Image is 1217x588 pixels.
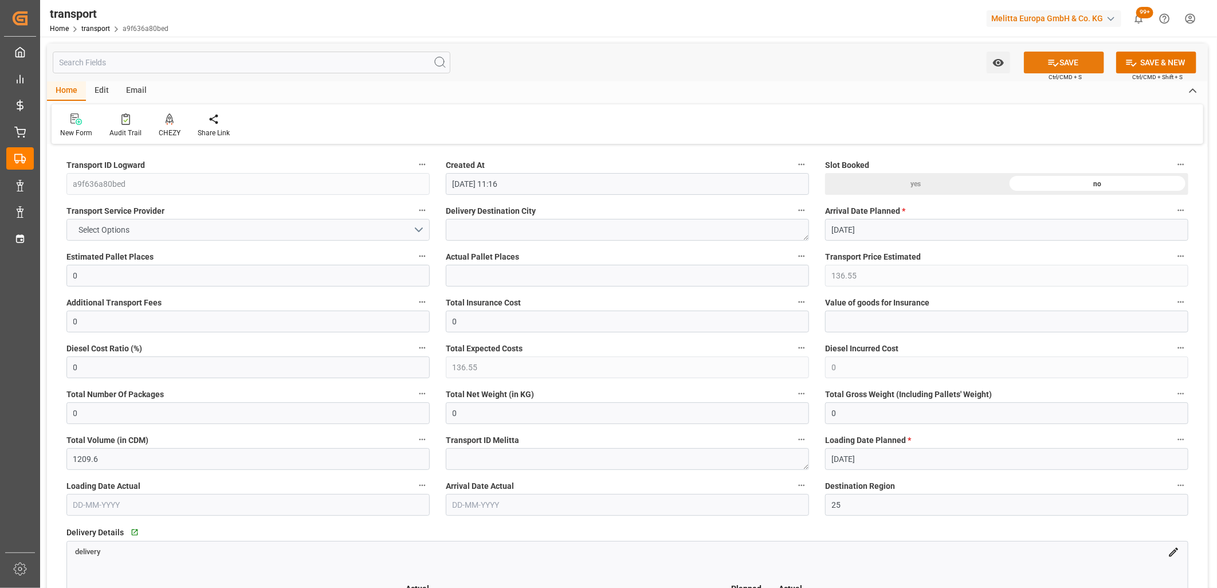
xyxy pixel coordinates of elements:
button: Slot Booked [1173,157,1188,172]
span: Total Number Of Packages [66,389,164,401]
span: delivery [75,548,100,556]
div: CHEZY [159,128,180,138]
button: Total Expected Costs [794,340,809,355]
a: transport [81,25,110,33]
button: Destination Region [1173,478,1188,493]
span: Arrival Date Planned [825,205,905,217]
button: Arrival Date Actual [794,478,809,493]
div: Share Link [198,128,230,138]
button: Transport Price Estimated [1173,249,1188,264]
span: Diesel Incurred Cost [825,343,898,355]
span: Diesel Cost Ratio (%) [66,343,142,355]
div: Melitta Europa GmbH & Co. KG [987,10,1121,27]
span: Transport Service Provider [66,205,164,217]
button: Total Volume (in CDM) [415,432,430,447]
div: transport [50,5,168,22]
input: DD-MM-YYYY [446,494,809,516]
button: open menu [987,52,1010,73]
input: DD-MM-YYYY HH:MM [446,173,809,195]
span: Total Volume (in CDM) [66,434,148,446]
button: Transport Service Provider [415,203,430,218]
button: Additional Transport Fees [415,295,430,309]
button: Total Insurance Cost [794,295,809,309]
span: Destination Region [825,480,895,492]
input: DD-MM-YYYY [825,448,1188,470]
span: Transport ID Logward [66,159,145,171]
span: Slot Booked [825,159,869,171]
button: Delivery Destination City [794,203,809,218]
button: Value of goods for Insurance [1173,295,1188,309]
a: Home [50,25,69,33]
span: Total Expected Costs [446,343,523,355]
span: Ctrl/CMD + Shift + S [1132,73,1183,81]
span: Delivery Details [66,527,124,539]
button: Estimated Pallet Places [415,249,430,264]
span: Loading Date Actual [66,480,140,492]
button: Actual Pallet Places [794,249,809,264]
span: Loading Date Planned [825,434,911,446]
span: Transport ID Melitta [446,434,519,446]
span: Estimated Pallet Places [66,251,154,263]
button: Total Number Of Packages [415,386,430,401]
input: Search Fields [53,52,450,73]
button: Total Net Weight (in KG) [794,386,809,401]
span: Created At [446,159,485,171]
button: Created At [794,157,809,172]
button: show 100 new notifications [1126,6,1152,32]
button: Diesel Incurred Cost [1173,340,1188,355]
button: SAVE & NEW [1116,52,1196,73]
span: Actual Pallet Places [446,251,519,263]
a: delivery [75,547,100,556]
span: Transport Price Estimated [825,251,921,263]
button: Transport ID Melitta [794,432,809,447]
button: Loading Date Actual [415,478,430,493]
input: DD-MM-YYYY [825,219,1188,241]
div: Audit Trail [109,128,142,138]
span: Value of goods for Insurance [825,297,929,309]
span: Total Insurance Cost [446,297,521,309]
button: open menu [66,219,430,241]
span: Ctrl/CMD + S [1049,73,1082,81]
button: Loading Date Planned * [1173,432,1188,447]
span: Delivery Destination City [446,205,536,217]
div: Email [117,81,155,101]
button: Total Gross Weight (Including Pallets' Weight) [1173,386,1188,401]
div: New Form [60,128,92,138]
span: 99+ [1136,7,1153,18]
button: Diesel Cost Ratio (%) [415,340,430,355]
button: Melitta Europa GmbH & Co. KG [987,7,1126,29]
span: Arrival Date Actual [446,480,514,492]
textarea: SAINT VIT [446,219,809,241]
div: Edit [86,81,117,101]
button: Arrival Date Planned * [1173,203,1188,218]
button: Transport ID Logward [415,157,430,172]
span: Select Options [73,224,136,236]
div: Home [47,81,86,101]
span: Total Net Weight (in KG) [446,389,534,401]
button: SAVE [1024,52,1104,73]
div: yes [825,173,1007,195]
div: no [1007,173,1188,195]
button: Help Center [1152,6,1177,32]
span: Total Gross Weight (Including Pallets' Weight) [825,389,992,401]
input: DD-MM-YYYY [66,494,430,516]
span: Additional Transport Fees [66,297,162,309]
